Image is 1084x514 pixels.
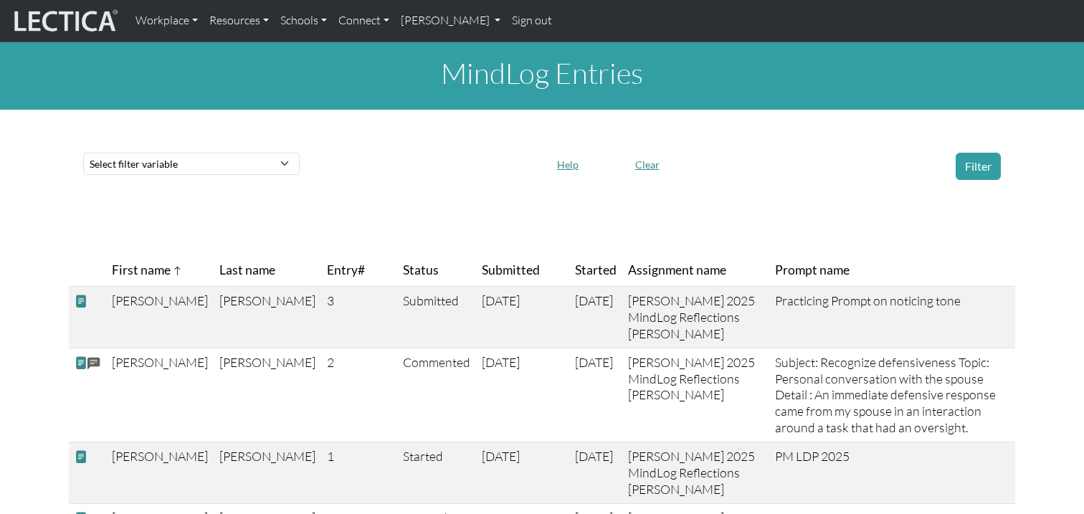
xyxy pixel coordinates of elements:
td: [PERSON_NAME] 2025 MindLog Reflections [PERSON_NAME] [622,287,769,348]
td: [DATE] [569,442,622,503]
td: Practicing Prompt on noticing tone [769,287,1015,348]
a: Workplace [130,6,204,36]
td: Started [397,442,476,503]
img: lecticalive [11,7,118,34]
th: Last name [214,254,321,287]
td: [PERSON_NAME] [214,287,321,348]
span: view [75,356,87,371]
td: [PERSON_NAME] [214,348,321,442]
span: Assignment name [628,260,726,280]
a: Resources [204,6,275,36]
button: Clear [629,153,666,176]
button: Help [551,153,585,176]
span: Status [403,260,439,280]
td: Subject: Recognize defensiveness Topic: Personal conversation with the spouse Detail : An immedia... [769,348,1015,442]
span: Prompt name [775,260,850,280]
td: [DATE] [569,287,622,348]
a: Schools [275,6,333,36]
td: [PERSON_NAME] 2025 MindLog Reflections [PERSON_NAME] [622,442,769,503]
td: [PERSON_NAME] [214,442,321,503]
td: 2 [321,348,397,442]
a: Connect [333,6,395,36]
td: [DATE] [476,348,569,442]
span: Entry# [327,260,391,280]
td: [PERSON_NAME] 2025 MindLog Reflections [PERSON_NAME] [622,348,769,442]
td: PM LDP 2025 [769,442,1015,503]
td: Commented [397,348,476,442]
td: 3 [321,287,397,348]
span: First name [112,260,182,280]
span: view [75,449,87,465]
span: view [75,294,87,309]
a: Sign out [506,6,558,36]
td: [DATE] [476,442,569,503]
span: comments [87,356,100,372]
span: Submitted [482,260,540,280]
td: [PERSON_NAME] [106,442,214,503]
th: Started [569,254,622,287]
td: [PERSON_NAME] [106,287,214,348]
td: [DATE] [569,348,622,442]
a: Help [551,156,585,171]
button: Filter [956,153,1001,180]
td: [PERSON_NAME] [106,348,214,442]
a: [PERSON_NAME] [395,6,506,36]
td: [DATE] [476,287,569,348]
td: 1 [321,442,397,503]
td: Submitted [397,287,476,348]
